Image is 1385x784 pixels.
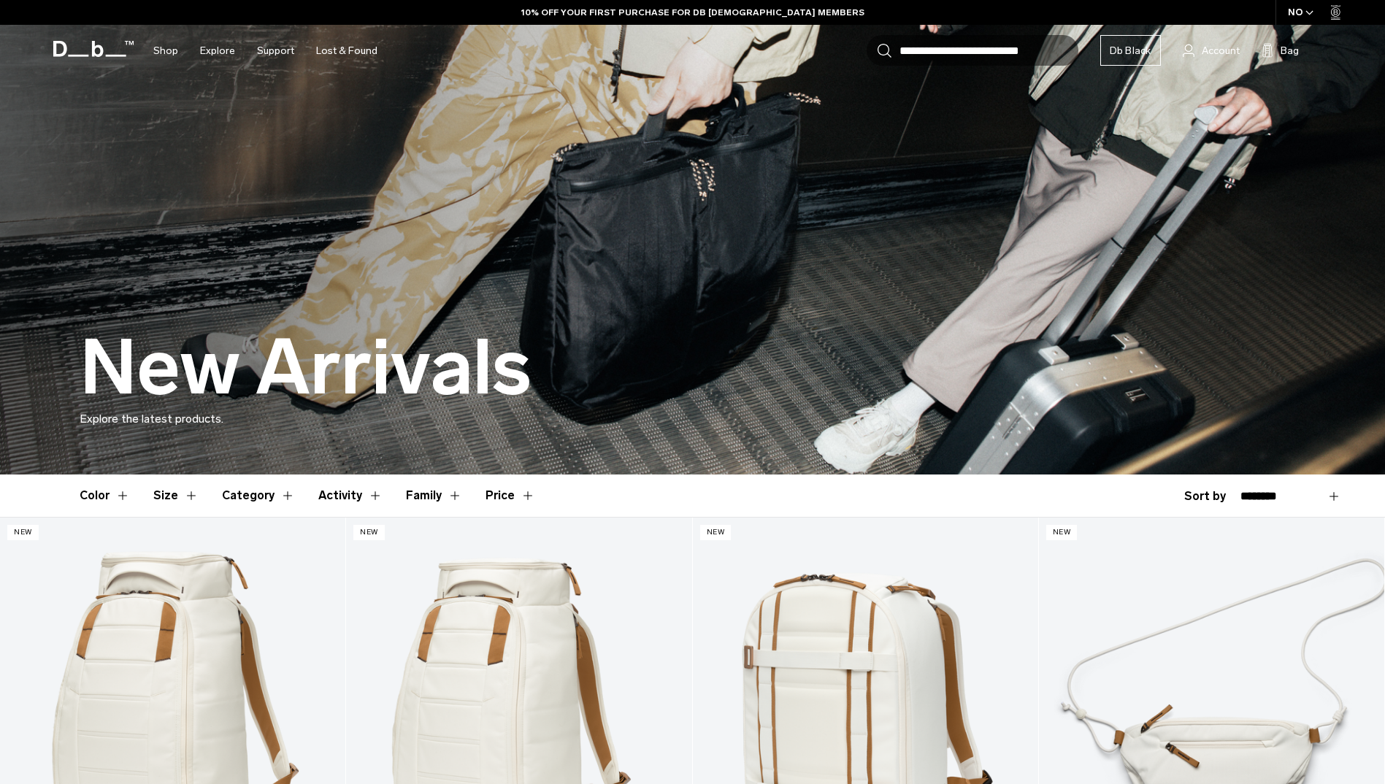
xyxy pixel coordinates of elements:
[153,474,199,517] button: Toggle Filter
[222,474,295,517] button: Toggle Filter
[7,525,39,540] p: New
[521,6,864,19] a: 10% OFF YOUR FIRST PURCHASE FOR DB [DEMOGRAPHIC_DATA] MEMBERS
[1183,42,1240,59] a: Account
[80,326,532,410] h1: New Arrivals
[142,25,388,77] nav: Main Navigation
[1100,35,1161,66] a: Db Black
[1046,525,1078,540] p: New
[80,410,1306,428] p: Explore the latest products.
[80,474,130,517] button: Toggle Filter
[1202,43,1240,58] span: Account
[318,474,383,517] button: Toggle Filter
[153,25,178,77] a: Shop
[486,474,535,517] button: Toggle Price
[353,525,385,540] p: New
[257,25,294,77] a: Support
[200,25,235,77] a: Explore
[406,474,462,517] button: Toggle Filter
[1262,42,1299,59] button: Bag
[1281,43,1299,58] span: Bag
[316,25,377,77] a: Lost & Found
[700,525,732,540] p: New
